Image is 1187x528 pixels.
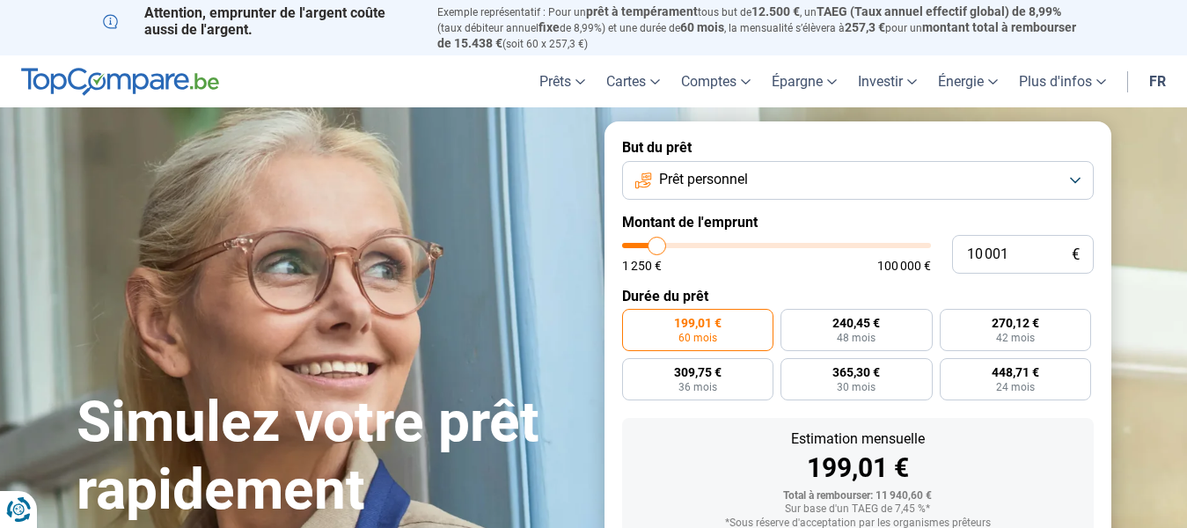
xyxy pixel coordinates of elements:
a: Comptes [670,55,761,107]
span: 100 000 € [877,260,931,272]
span: € [1072,247,1080,262]
h1: Simulez votre prêt rapidement [77,389,583,524]
a: Cartes [596,55,670,107]
span: 199,01 € [674,317,722,329]
button: Prêt personnel [622,161,1094,200]
span: 365,30 € [832,366,880,378]
a: Plus d'infos [1008,55,1117,107]
p: Attention, emprunter de l'argent coûte aussi de l'argent. [103,4,416,38]
a: fr [1139,55,1176,107]
p: Exemple représentatif : Pour un tous but de , un (taux débiteur annuel de 8,99%) et une durée de ... [437,4,1085,51]
a: Prêts [529,55,596,107]
span: TAEG (Taux annuel effectif global) de 8,99% [817,4,1061,18]
span: 60 mois [678,333,717,343]
div: 199,01 € [636,455,1080,481]
span: 30 mois [837,382,876,392]
span: 60 mois [680,20,724,34]
label: Montant de l'emprunt [622,214,1094,231]
span: 309,75 € [674,366,722,378]
a: Investir [847,55,927,107]
span: 42 mois [996,333,1035,343]
span: 1 250 € [622,260,662,272]
a: Énergie [927,55,1008,107]
span: 12.500 € [751,4,800,18]
div: Sur base d'un TAEG de 7,45 %* [636,503,1080,516]
span: 24 mois [996,382,1035,392]
span: prêt à tempérament [586,4,698,18]
span: montant total à rembourser de 15.438 € [437,20,1076,50]
label: But du prêt [622,139,1094,156]
span: fixe [539,20,560,34]
span: 270,12 € [992,317,1039,329]
img: TopCompare [21,68,219,96]
span: 48 mois [837,333,876,343]
div: Total à rembourser: 11 940,60 € [636,490,1080,502]
span: Prêt personnel [659,170,748,189]
div: Estimation mensuelle [636,432,1080,446]
span: 36 mois [678,382,717,392]
span: 240,45 € [832,317,880,329]
span: 257,3 € [845,20,885,34]
span: 448,71 € [992,366,1039,378]
label: Durée du prêt [622,288,1094,304]
a: Épargne [761,55,847,107]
